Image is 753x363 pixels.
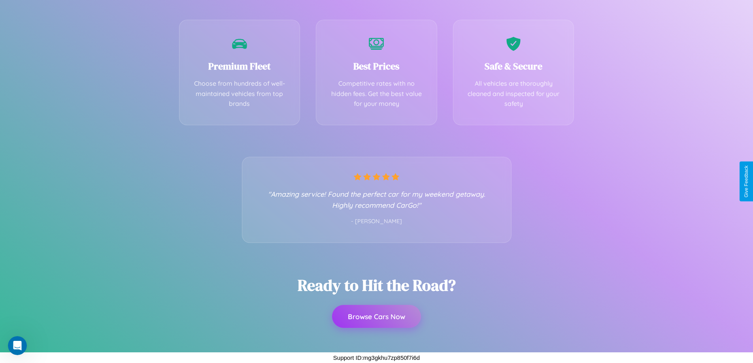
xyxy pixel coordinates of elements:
[744,166,749,197] div: Give Feedback
[191,79,288,109] p: Choose from hundreds of well-maintained vehicles from top brands
[8,336,27,355] iframe: Intercom live chat
[328,79,425,109] p: Competitive rates with no hidden fees. Get the best value for your money
[465,79,562,109] p: All vehicles are thoroughly cleaned and inspected for your safety
[333,352,420,363] p: Support ID: mg3gkhu7zp850f7i6d
[332,305,421,328] button: Browse Cars Now
[465,60,562,73] h3: Safe & Secure
[191,60,288,73] h3: Premium Fleet
[258,188,495,211] p: "Amazing service! Found the perfect car for my weekend getaway. Highly recommend CarGo!"
[258,216,495,227] p: - [PERSON_NAME]
[328,60,425,73] h3: Best Prices
[298,275,456,296] h2: Ready to Hit the Road?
